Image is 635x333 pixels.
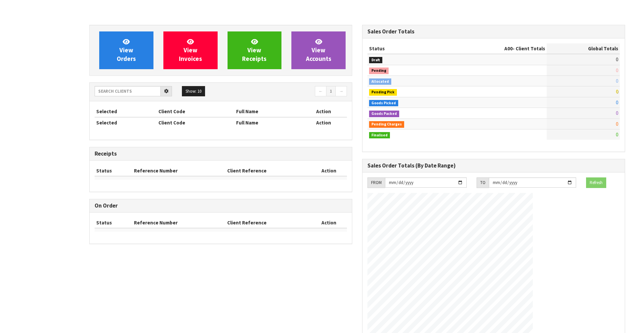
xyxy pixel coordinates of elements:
button: Refresh [586,177,606,188]
span: 0 [616,99,618,106]
span: Pending Charges [369,121,404,128]
span: Allocated [369,78,391,85]
span: Pending Pick [369,89,397,96]
span: View Receipts [242,38,267,63]
button: Show: 10 [182,86,205,97]
a: ViewAccounts [291,31,346,69]
h3: Receipts [95,151,347,157]
a: ViewOrders [99,31,153,69]
th: Status [95,217,132,228]
a: ← [315,86,326,97]
th: Reference Number [132,217,226,228]
span: View Invoices [179,38,202,63]
span: Finalised [369,132,390,139]
th: Action [300,117,347,128]
nav: Page navigation [226,86,347,98]
span: View Accounts [306,38,331,63]
th: Selected [95,117,157,128]
span: A00 [504,45,513,52]
th: Action [300,106,347,117]
span: 0 [616,67,618,73]
span: 0 [616,88,618,95]
div: FROM [367,177,385,188]
th: Action [311,217,347,228]
a: → [335,86,347,97]
h3: Sales Order Totals (By Date Range) [367,163,620,169]
th: Status [95,166,132,176]
span: Goods Packed [369,111,399,117]
th: - Client Totals [451,43,547,54]
th: Reference Number [132,166,226,176]
th: Full Name [234,117,300,128]
th: Client Reference [226,166,311,176]
th: Client Code [157,106,234,117]
th: Client Reference [226,217,311,228]
a: ViewReceipts [228,31,282,69]
span: Goods Picked [369,100,398,107]
a: 1 [326,86,336,97]
span: 0 [616,131,618,138]
input: Search clients [95,86,161,96]
h3: On Order [95,203,347,209]
span: 0 [616,78,618,84]
a: ViewInvoices [163,31,218,69]
span: 0 [616,121,618,127]
span: Draft [369,57,382,64]
th: Full Name [234,106,300,117]
span: 0 [616,110,618,116]
th: Global Totals [547,43,620,54]
th: Selected [95,106,157,117]
th: Action [311,166,347,176]
th: Client Code [157,117,234,128]
h3: Sales Order Totals [367,28,620,35]
span: 0 [616,56,618,63]
span: View Orders [117,38,136,63]
span: Pending [369,68,389,74]
div: TO [477,177,489,188]
th: Status [367,43,451,54]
